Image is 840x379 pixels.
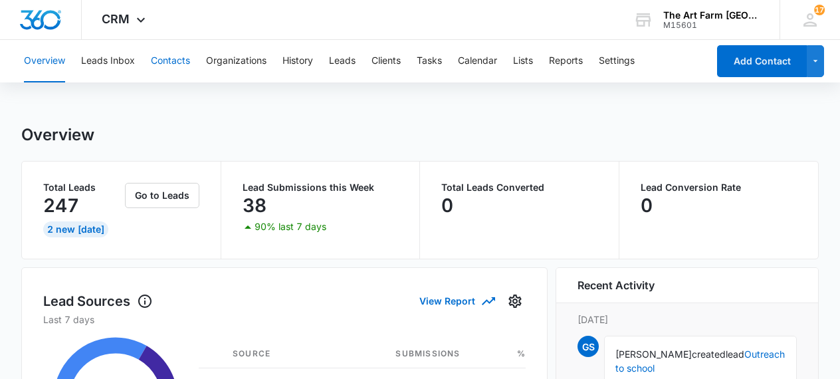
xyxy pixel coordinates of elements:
[599,40,635,82] button: Settings
[441,195,453,216] p: 0
[102,12,130,26] span: CRM
[419,289,494,313] button: View Report
[577,336,599,357] span: GS
[663,10,760,21] div: account name
[641,195,653,216] p: 0
[371,40,401,82] button: Clients
[513,40,533,82] button: Lists
[504,291,526,312] button: Settings
[24,40,65,82] button: Overview
[726,348,744,360] span: lead
[282,40,313,82] button: History
[43,291,153,311] h1: Lead Sources
[471,340,526,368] th: %
[222,340,355,368] th: Source
[577,313,797,326] p: [DATE]
[255,222,326,231] p: 90% last 7 days
[329,40,356,82] button: Leads
[577,277,655,293] h6: Recent Activity
[814,5,825,15] div: notifications count
[417,40,442,82] button: Tasks
[549,40,583,82] button: Reports
[663,21,760,30] div: account id
[151,40,190,82] button: Contacts
[717,45,807,77] button: Add Contact
[641,183,797,192] p: Lead Conversion Rate
[21,125,94,145] h1: Overview
[43,195,79,216] p: 247
[441,183,597,192] p: Total Leads Converted
[43,183,122,192] p: Total Leads
[43,221,108,237] div: 2 New [DATE]
[125,189,199,201] a: Go to Leads
[43,313,526,326] p: Last 7 days
[692,348,726,360] span: created
[355,340,471,368] th: Submissions
[243,195,266,216] p: 38
[206,40,266,82] button: Organizations
[615,348,692,360] span: [PERSON_NAME]
[81,40,135,82] button: Leads Inbox
[125,183,199,208] button: Go to Leads
[458,40,497,82] button: Calendar
[814,5,825,15] span: 17
[243,183,399,192] p: Lead Submissions this Week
